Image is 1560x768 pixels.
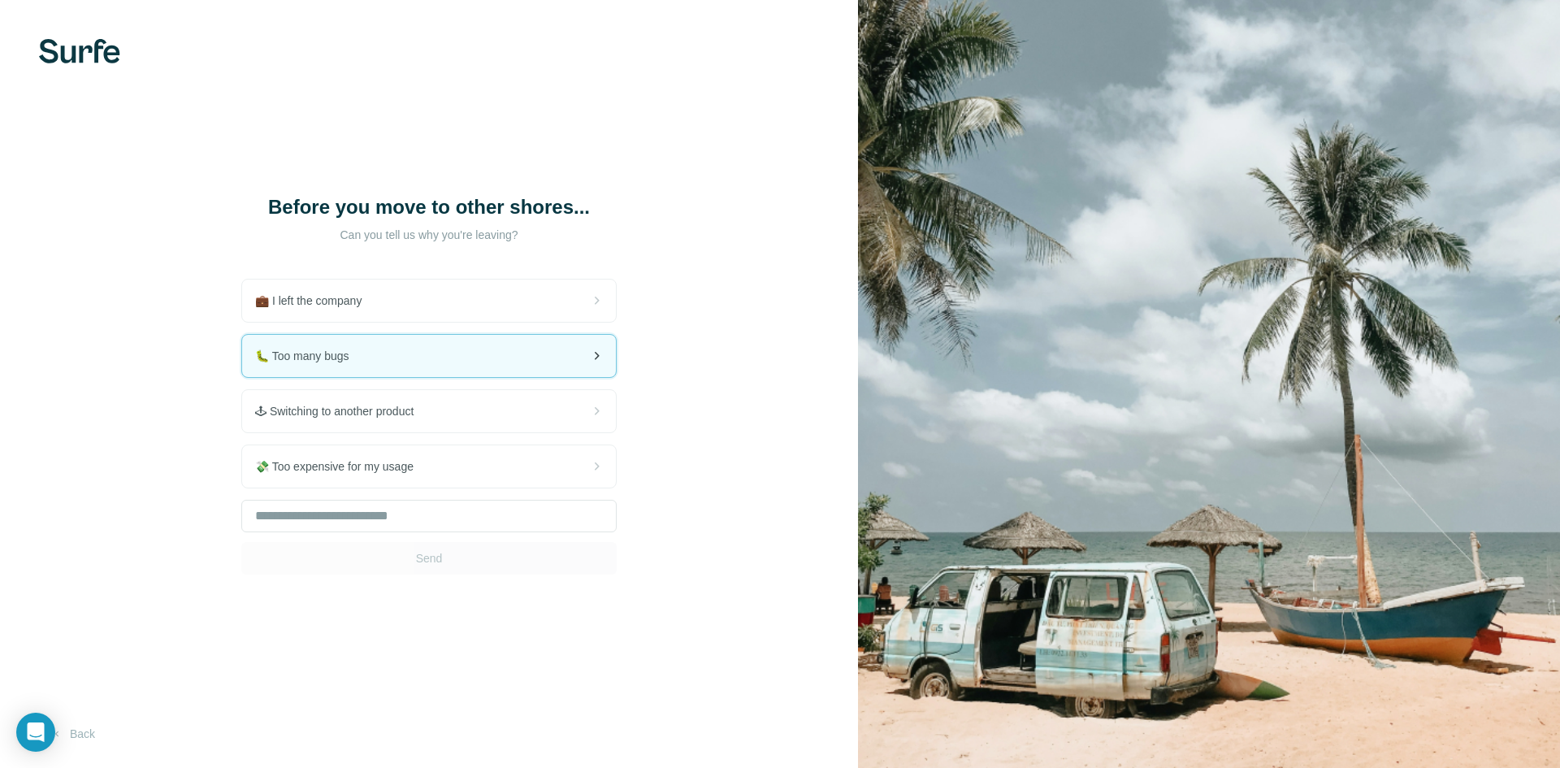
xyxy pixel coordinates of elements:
span: 💼 I left the company [255,293,375,309]
span: 💸 Too expensive for my usage [255,458,427,475]
p: Can you tell us why you're leaving? [266,227,591,243]
button: Back [39,719,106,748]
div: Open Intercom Messenger [16,713,55,752]
img: Surfe's logo [39,39,120,63]
span: 🐛 Too many bugs [255,348,362,364]
span: 🕹 Switching to another product [255,403,427,419]
h1: Before you move to other shores... [266,194,591,220]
